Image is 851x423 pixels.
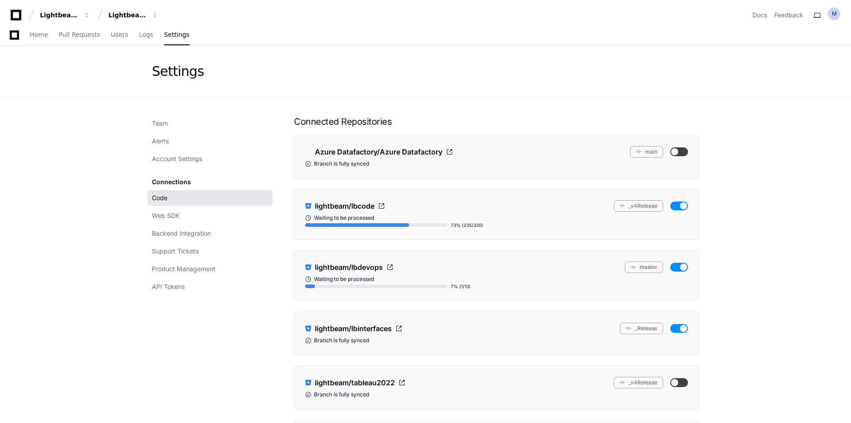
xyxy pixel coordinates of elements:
[614,377,663,388] button: _v4Release
[315,377,395,388] span: lightbeam/tableau2022
[152,247,199,256] span: Support Tickets
[152,211,179,220] span: Web SDK
[832,10,837,17] h1: M
[147,115,273,131] a: Team
[152,154,202,163] span: Account Settings
[305,391,688,398] div: Branch is fully synced
[152,229,211,238] span: Backend Integration
[30,25,48,45] a: Home
[305,214,688,221] div: Waiting to be processed
[139,32,153,37] span: Logs
[152,63,204,79] div: Settings
[108,11,147,20] div: Lightbeam Health Solutions
[147,225,273,241] a: Backend Integration
[40,11,78,20] div: Lightbeam Health
[305,276,688,283] div: Waiting to be processed
[147,190,273,206] a: Code
[111,25,128,45] a: Users
[59,32,100,37] span: Pull Requests
[147,243,273,259] a: Support Tickets
[147,151,273,167] a: Account Settings
[315,201,374,211] span: lightbeam/lbcode
[315,146,442,157] span: Azure Datafactory/Azure Datafactory
[152,137,169,146] span: Alerts
[59,25,100,45] a: Pull Requests
[774,11,803,20] button: Feedback
[36,7,93,23] button: Lightbeam Health
[152,282,185,291] span: API Tokens
[305,323,402,334] a: lightbeam/lbinterfaces
[147,279,273,295] a: API Tokens
[305,146,453,158] a: Azure Datafactory/Azure Datafactory
[152,119,168,128] span: Team
[111,32,128,37] span: Users
[152,194,167,202] span: Code
[451,221,483,229] div: 73% (235/320)
[147,261,273,277] a: Product Management
[823,394,847,418] iframe: Open customer support
[164,32,189,37] span: Settings
[305,200,385,212] a: lightbeam/lbcode
[152,265,215,273] span: Product Management
[139,25,153,45] a: Logs
[625,261,663,273] button: master
[315,262,383,273] span: lightbeam/lbdevops
[147,208,273,224] a: Web SDK
[315,323,392,334] span: lightbeam/lbinterfaces
[305,261,394,273] a: lightbeam/lbdevops
[30,32,48,37] span: Home
[451,283,471,290] div: 7% (1/13)
[305,377,406,388] a: lightbeam/tableau2022
[828,8,840,20] button: M
[620,323,663,334] button: _Release
[105,7,162,23] button: Lightbeam Health Solutions
[752,11,767,20] a: Docs
[630,146,663,158] button: main
[305,160,688,167] div: Branch is fully synced
[614,200,663,212] button: _v4Release
[305,337,688,344] div: Branch is fully synced
[147,133,273,149] a: Alerts
[164,25,189,45] a: Settings
[294,115,699,128] h1: Connected Repositories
